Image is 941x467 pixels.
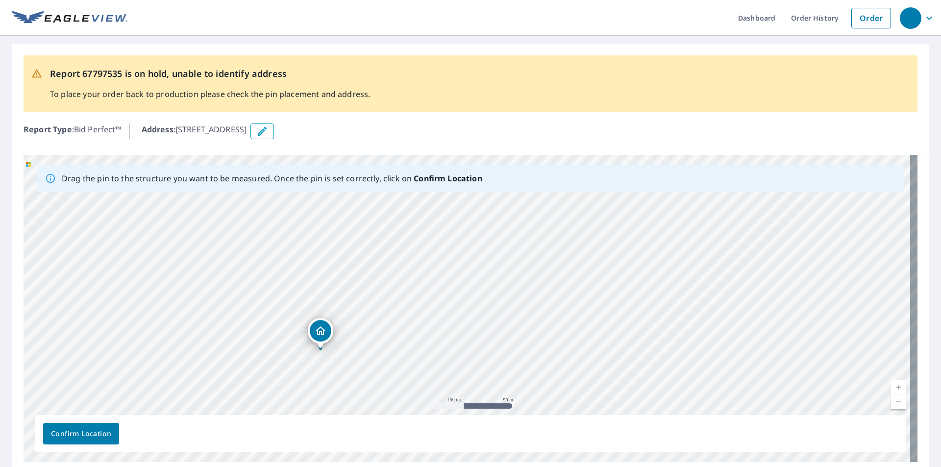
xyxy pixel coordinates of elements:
p: Drag the pin to the structure you want to be measured. Once the pin is set correctly, click on [62,172,482,184]
b: Address [142,124,173,135]
span: Confirm Location [51,428,111,440]
div: Dropped pin, building 1, Residential property, 564 Triune Ave Thomaston, GA 30286 [308,318,333,348]
p: Report 67797535 is on hold, unable to identify address [50,67,370,80]
img: EV Logo [12,11,127,25]
b: Report Type [24,124,72,135]
a: Current Level 18, Zoom Out [891,394,906,409]
p: To place your order back to production please check the pin placement and address. [50,88,370,100]
p: : [STREET_ADDRESS] [142,123,247,139]
a: Current Level 18, Zoom In [891,380,906,394]
a: Order [851,8,891,28]
button: Confirm Location [43,423,119,444]
p: : Bid Perfect™ [24,123,122,139]
b: Confirm Location [414,173,482,184]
